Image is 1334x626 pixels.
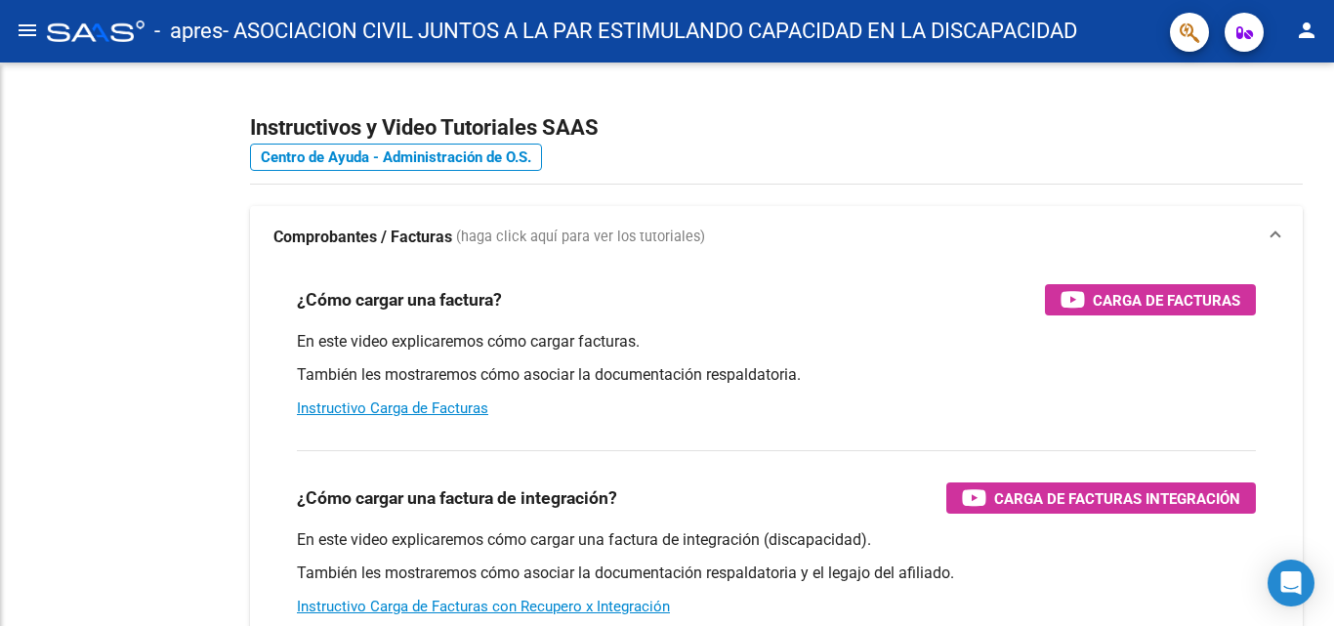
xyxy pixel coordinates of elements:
a: Instructivo Carga de Facturas con Recupero x Integración [297,598,670,615]
div: Open Intercom Messenger [1268,560,1314,606]
mat-expansion-panel-header: Comprobantes / Facturas (haga click aquí para ver los tutoriales) [250,206,1303,269]
mat-icon: person [1295,19,1318,42]
a: Instructivo Carga de Facturas [297,399,488,417]
h2: Instructivos y Video Tutoriales SAAS [250,109,1303,146]
mat-icon: menu [16,19,39,42]
button: Carga de Facturas [1045,284,1256,315]
p: También les mostraremos cómo asociar la documentación respaldatoria y el legajo del afiliado. [297,563,1256,584]
button: Carga de Facturas Integración [946,482,1256,514]
p: En este video explicaremos cómo cargar facturas. [297,331,1256,353]
p: En este video explicaremos cómo cargar una factura de integración (discapacidad). [297,529,1256,551]
span: - apres [154,10,223,53]
h3: ¿Cómo cargar una factura? [297,286,502,313]
span: Carga de Facturas [1093,288,1240,313]
span: Carga de Facturas Integración [994,486,1240,511]
a: Centro de Ayuda - Administración de O.S. [250,144,542,171]
strong: Comprobantes / Facturas [273,227,452,248]
h3: ¿Cómo cargar una factura de integración? [297,484,617,512]
p: También les mostraremos cómo asociar la documentación respaldatoria. [297,364,1256,386]
span: - ASOCIACION CIVIL JUNTOS A LA PAR ESTIMULANDO CAPACIDAD EN LA DISCAPACIDAD [223,10,1077,53]
span: (haga click aquí para ver los tutoriales) [456,227,705,248]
